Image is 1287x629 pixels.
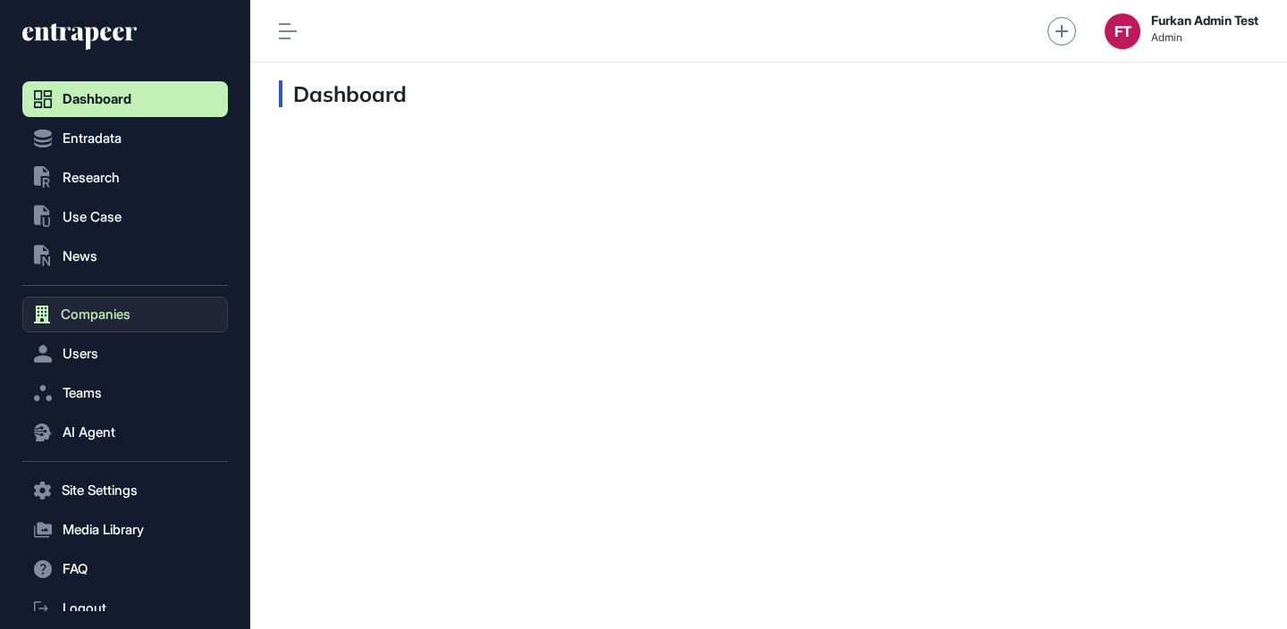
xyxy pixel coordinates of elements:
span: Dashboard [63,92,131,106]
button: Research [22,160,228,196]
span: Use Case [63,210,122,224]
span: FAQ [63,562,88,576]
span: Research [63,171,120,185]
button: Users [22,336,228,372]
button: Teams [22,375,228,411]
a: Logout [22,591,228,626]
strong: Furkan Admin Test [1151,13,1258,28]
button: FT [1105,13,1140,49]
button: News [22,239,228,274]
button: FAQ [22,551,228,587]
span: Entradata [63,131,122,146]
span: Users [63,347,98,361]
h3: Dashboard [279,80,407,107]
button: AI Agent [22,415,228,450]
button: Site Settings [22,473,228,508]
span: Media Library [63,523,144,537]
span: Companies [61,307,130,322]
span: News [63,249,97,264]
span: Teams [63,386,102,400]
span: AI Agent [63,425,115,440]
button: Use Case [22,199,228,235]
button: Media Library [22,512,228,548]
button: Entradata [22,121,228,156]
a: Dashboard [22,81,228,117]
span: Admin [1151,31,1258,44]
button: Companies [22,297,228,332]
span: Site Settings [62,483,138,498]
span: Logout [63,601,106,616]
